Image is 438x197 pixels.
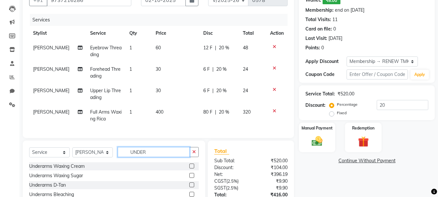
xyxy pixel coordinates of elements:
[90,88,121,100] span: Upper Lip Threading
[129,45,132,51] span: 1
[305,16,331,23] div: Total Visits:
[209,157,251,164] div: Sub Total:
[90,109,122,122] span: Full Arms Waxing Rica
[29,182,66,189] div: Underarms D-Tan
[129,88,132,93] span: 1
[203,87,210,94] span: 6 F
[305,35,327,42] div: Last Visit:
[308,135,326,147] img: _cash.svg
[251,157,292,164] div: ₹520.00
[156,66,161,72] span: 30
[118,147,190,157] input: Search or Scan
[251,185,292,191] div: ₹9.90
[203,66,210,73] span: 6 F
[29,26,86,41] th: Stylist
[214,148,229,154] span: Total
[243,45,248,51] span: 48
[251,178,292,185] div: ₹9.90
[125,26,152,41] th: Qty
[328,35,342,42] div: [DATE]
[266,26,288,41] th: Action
[243,66,248,72] span: 24
[33,45,69,51] span: [PERSON_NAME]
[29,163,85,170] div: Underarms Waxing Cream
[209,164,251,171] div: Discount:
[321,44,324,51] div: 0
[199,26,239,41] th: Disc
[214,178,226,184] span: CGST
[33,109,69,115] span: [PERSON_NAME]
[129,109,132,115] span: 1
[410,70,429,80] button: Apply
[152,26,199,41] th: Price
[215,44,216,51] span: |
[355,135,372,148] img: _gift.svg
[219,44,229,51] span: 20 %
[156,45,161,51] span: 60
[214,185,226,191] span: SGST
[305,26,332,32] div: Card on file:
[86,26,125,41] th: Service
[305,58,346,65] div: Apply Discount
[305,7,334,14] div: Membership:
[305,91,335,97] div: Service Total:
[352,125,374,131] label: Redemption
[209,178,251,185] div: ( )
[335,7,364,14] div: end on [DATE]
[30,14,292,26] div: Services
[305,71,346,78] div: Coupon Code
[156,109,163,115] span: 400
[333,26,336,32] div: 0
[29,172,83,179] div: Underarms Waxing Sugar
[216,66,227,73] span: 20 %
[347,69,408,80] input: Enter Offer / Coupon Code
[305,44,320,51] div: Points:
[90,66,121,79] span: Forehead Threading
[302,125,333,131] label: Manual Payment
[212,66,214,73] span: |
[219,109,229,116] span: 20 %
[337,110,347,116] label: Fixed
[203,44,212,51] span: 12 F
[239,26,266,41] th: Total
[305,102,326,109] div: Discount:
[216,87,227,94] span: 20 %
[209,185,251,191] div: ( )
[215,109,216,116] span: |
[203,109,212,116] span: 80 F
[33,66,69,72] span: [PERSON_NAME]
[156,88,161,93] span: 30
[212,87,214,94] span: |
[228,179,237,184] span: 2.5%
[129,66,132,72] span: 1
[251,164,292,171] div: ₹104.00
[243,88,248,93] span: 24
[209,171,251,178] div: Net:
[337,91,354,97] div: ₹520.00
[300,157,433,164] a: Continue Without Payment
[337,102,358,107] label: Percentage
[33,88,69,93] span: [PERSON_NAME]
[332,16,337,23] div: 11
[243,109,251,115] span: 320
[90,45,122,57] span: Eyebrow Threading
[227,185,237,191] span: 2.5%
[251,171,292,178] div: ₹396.19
